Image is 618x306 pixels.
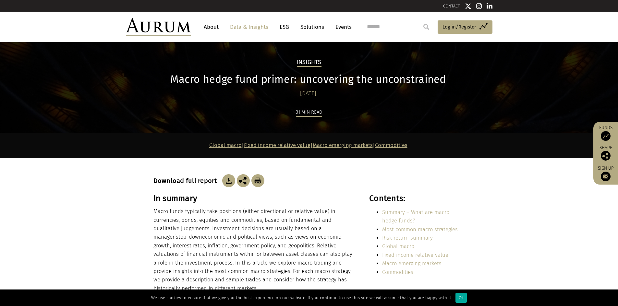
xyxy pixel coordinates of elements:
a: CONTACT [443,4,460,8]
a: Summary – What are macro hedge funds? [382,209,449,224]
p: Macro funds typically take positions (either directional or relative value) in currencies, bonds,... [153,207,355,293]
h2: Insights [297,59,321,67]
a: Solutions [297,21,327,33]
a: Macro emerging markets [382,260,442,266]
a: Global macro [209,142,242,148]
a: Sign up [597,165,615,181]
img: Download Article [251,174,264,187]
img: Linkedin icon [487,3,492,9]
span: Log in/Register [442,23,476,31]
img: Share this post [237,174,250,187]
img: Share this post [601,151,611,161]
a: Most common macro strategies [382,226,458,232]
a: Commodities [375,142,407,148]
img: Aurum [126,18,191,36]
h3: In summary [153,194,355,203]
div: 31 min read [296,108,322,117]
a: Risk return summary [382,235,433,241]
a: Events [332,21,352,33]
a: Fixed income relative value [382,252,448,258]
img: Instagram icon [476,3,482,9]
img: Download Article [222,174,235,187]
div: Share [597,146,615,161]
h3: Contents: [369,194,463,203]
span: top-down [178,234,202,240]
a: Funds [597,125,615,141]
div: [DATE] [153,89,463,98]
strong: | | | [209,142,407,148]
input: Submit [420,20,433,33]
div: Ok [455,293,467,303]
a: Global macro [382,243,414,249]
img: Twitter icon [465,3,471,9]
a: About [200,21,222,33]
img: Access Funds [601,131,611,141]
h3: Download full report [153,177,221,185]
a: Data & Insights [227,21,272,33]
a: Log in/Register [438,20,492,34]
h1: Macro hedge fund primer: uncovering the unconstrained [153,73,463,86]
a: Macro emerging markets [313,142,373,148]
img: Sign up to our newsletter [601,172,611,181]
a: Fixed income relative value [244,142,310,148]
a: Commodities [382,269,413,275]
a: ESG [276,21,292,33]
